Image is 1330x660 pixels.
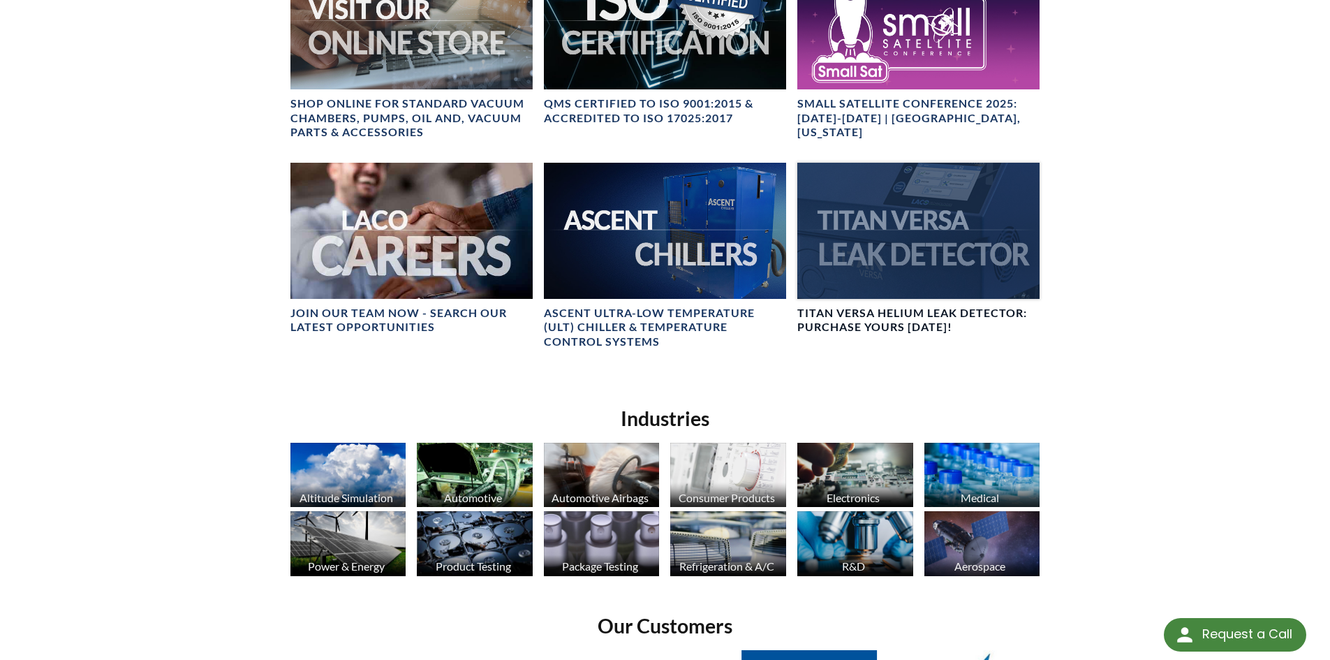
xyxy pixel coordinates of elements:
[670,443,786,511] a: Consumer Products
[797,511,913,580] a: R&D
[415,559,531,573] div: Product Testing
[285,406,1046,432] h2: Industries
[290,511,406,576] img: industry_Power-2_670x376.jpg
[795,491,912,504] div: Electronics
[544,306,786,349] h4: Ascent Ultra-Low Temperature (ULT) Chiller & Temperature Control Systems
[1164,618,1306,652] div: Request a Call
[290,511,406,580] a: Power & Energy
[417,511,533,576] img: industry_ProductTesting_670x376.jpg
[1202,618,1292,650] div: Request a Call
[670,511,786,580] a: Refrigeration & A/C
[417,511,533,580] a: Product Testing
[544,163,786,350] a: Ascent Chiller ImageAscent Ultra-Low Temperature (ULT) Chiller & Temperature Control Systems
[290,443,406,508] img: industry_AltitudeSim_670x376.jpg
[1174,624,1196,646] img: round button
[670,511,786,576] img: industry_HVAC_670x376.jpg
[544,96,786,126] h4: QMS CERTIFIED to ISO 9001:2015 & Accredited to ISO 17025:2017
[544,443,660,508] img: industry_Auto-Airbag_670x376.jpg
[415,491,531,504] div: Automotive
[288,559,405,573] div: Power & Energy
[542,559,658,573] div: Package Testing
[290,306,533,335] h4: Join our team now - SEARCH OUR LATEST OPPORTUNITIES
[797,96,1040,140] h4: Small Satellite Conference 2025: [DATE]-[DATE] | [GEOGRAPHIC_DATA], [US_STATE]
[922,491,1039,504] div: Medical
[544,443,660,511] a: Automotive Airbags
[922,559,1039,573] div: Aerospace
[670,443,786,508] img: industry_Consumer_670x376.jpg
[795,559,912,573] div: R&D
[797,163,1040,335] a: TITAN VERSA bannerTITAN VERSA Helium Leak Detector: Purchase Yours [DATE]!
[924,511,1040,580] a: Aerospace
[285,613,1046,639] h2: Our Customers
[797,443,913,511] a: Electronics
[542,491,658,504] div: Automotive Airbags
[797,306,1040,335] h4: TITAN VERSA Helium Leak Detector: Purchase Yours [DATE]!
[668,491,785,504] div: Consumer Products
[290,163,533,335] a: Join our team now - SEARCH OUR LATEST OPPORTUNITIES
[417,443,533,508] img: industry_Automotive_670x376.jpg
[544,511,660,576] img: industry_Package_670x376.jpg
[544,511,660,580] a: Package Testing
[417,443,533,511] a: Automotive
[924,443,1040,511] a: Medical
[924,511,1040,576] img: Artboard_1.jpg
[797,443,913,508] img: industry_Electronics_670x376.jpg
[924,443,1040,508] img: industry_Medical_670x376.jpg
[288,491,405,504] div: Altitude Simulation
[290,443,406,511] a: Altitude Simulation
[290,96,533,140] h4: SHOP ONLINE FOR STANDARD VACUUM CHAMBERS, PUMPS, OIL AND, VACUUM PARTS & ACCESSORIES
[797,511,913,576] img: industry_R_D_670x376.jpg
[668,559,785,573] div: Refrigeration & A/C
